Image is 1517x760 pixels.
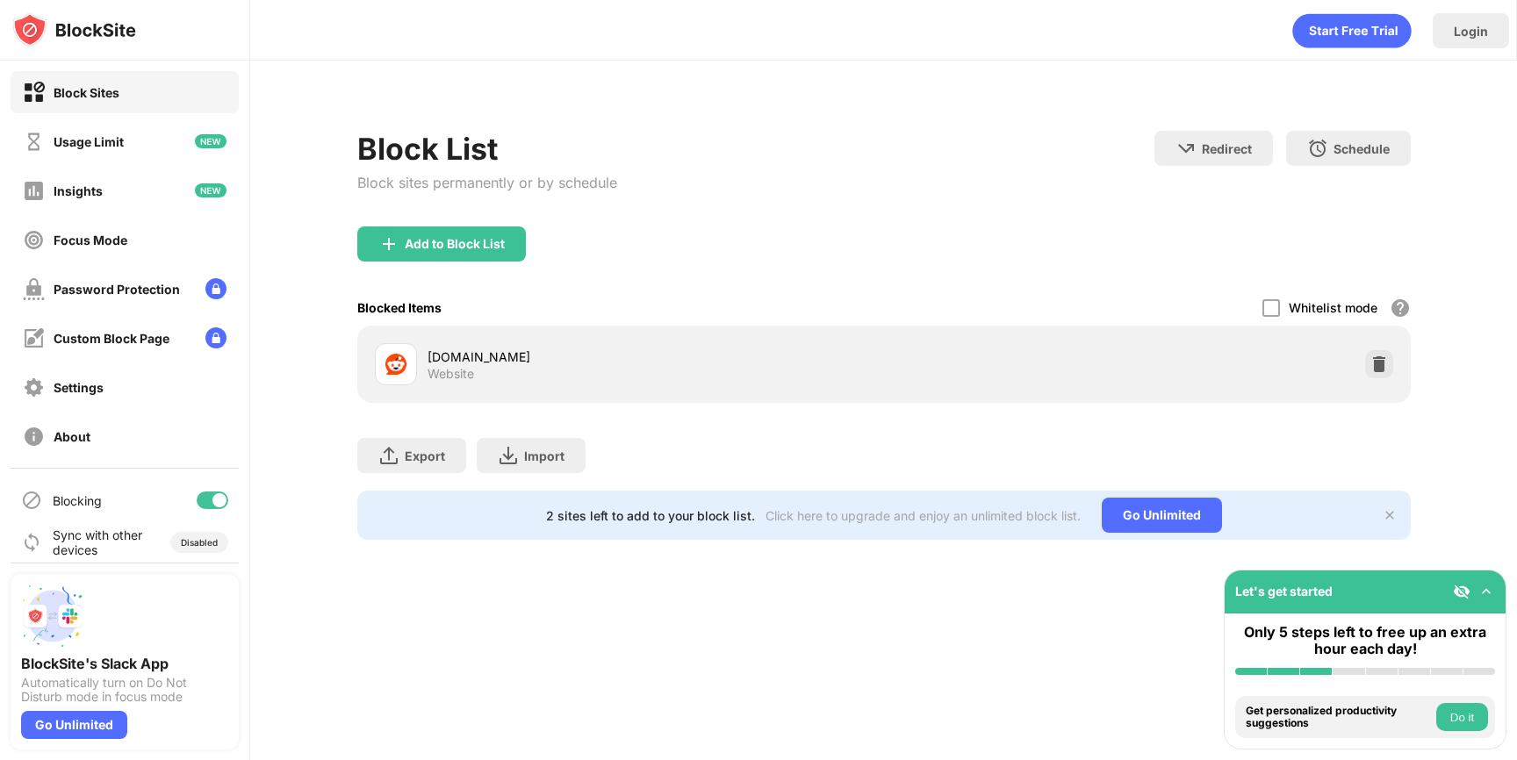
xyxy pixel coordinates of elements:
div: Insights [54,183,103,198]
img: blocking-icon.svg [21,490,42,511]
img: lock-menu.svg [205,327,226,348]
div: Block Sites [54,85,119,100]
img: omni-setup-toggle.svg [1477,583,1495,600]
img: logo-blocksite.svg [12,12,136,47]
div: Usage Limit [54,134,124,149]
div: Add to Block List [405,237,505,251]
div: 2 sites left to add to your block list. [546,508,755,523]
button: Do it [1436,703,1488,731]
div: Custom Block Page [54,331,169,346]
div: Get personalized productivity suggestions [1246,705,1432,730]
img: about-off.svg [23,426,45,448]
div: BlockSite's Slack App [21,655,228,672]
div: Schedule [1334,141,1390,156]
div: Block sites permanently or by schedule [357,174,617,191]
img: focus-off.svg [23,229,45,251]
div: Redirect [1202,141,1252,156]
img: new-icon.svg [195,134,226,148]
div: Go Unlimited [1102,498,1222,533]
img: sync-icon.svg [21,532,42,553]
div: Only 5 steps left to free up an extra hour each day! [1235,624,1495,657]
div: Import [524,448,564,463]
img: insights-off.svg [23,180,45,202]
div: Website [428,366,474,382]
div: Disabled [181,537,218,548]
img: block-on.svg [23,82,45,104]
img: push-slack.svg [21,584,84,648]
img: customize-block-page-off.svg [23,327,45,349]
img: password-protection-off.svg [23,278,45,300]
div: Whitelist mode [1289,300,1377,315]
div: [DOMAIN_NAME] [428,348,884,366]
div: animation [1292,13,1412,48]
div: Block List [357,131,617,167]
img: favicons [385,354,406,375]
div: Blocking [53,493,102,508]
div: Let's get started [1235,584,1333,599]
img: lock-menu.svg [205,278,226,299]
img: time-usage-off.svg [23,131,45,153]
img: eye-not-visible.svg [1453,583,1470,600]
div: Focus Mode [54,233,127,247]
img: x-button.svg [1383,508,1397,522]
img: new-icon.svg [195,183,226,197]
div: Blocked Items [357,300,442,315]
div: Login [1454,24,1488,39]
div: Go Unlimited [21,711,127,739]
div: Export [405,448,445,463]
img: settings-off.svg [23,376,45,398]
div: Settings [54,380,104,395]
div: Sync with other devices [53,527,143,557]
div: Automatically turn on Do Not Disturb mode in focus mode [21,676,228,704]
div: About [54,429,90,444]
div: Click here to upgrade and enjoy an unlimited block list. [766,508,1081,523]
div: Password Protection [54,282,180,297]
